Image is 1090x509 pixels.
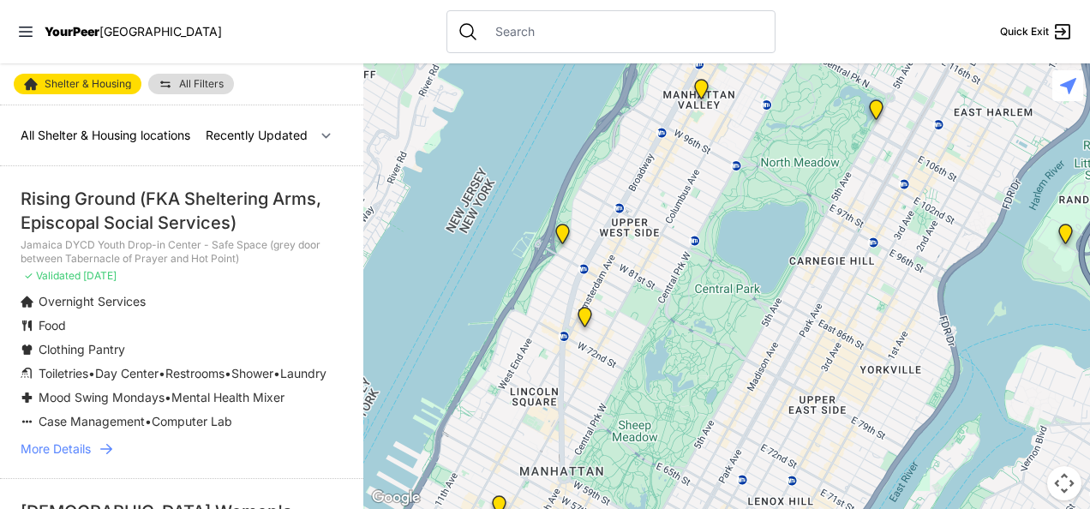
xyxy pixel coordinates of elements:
[165,390,171,404] span: •
[39,294,146,308] span: Overnight Services
[39,414,145,428] span: Case Management
[171,390,284,404] span: Mental Health Mixer
[165,366,225,380] span: Restrooms
[39,366,88,380] span: Toiletries
[368,487,424,509] a: Open this area in Google Maps (opens a new window)
[1000,25,1049,39] span: Quick Exit
[280,366,326,380] span: Laundry
[21,440,343,458] a: More Details
[99,24,222,39] span: [GEOGRAPHIC_DATA]
[21,440,91,458] span: More Details
[39,342,125,356] span: Clothing Pantry
[39,390,165,404] span: Mood Swing Mondays
[231,366,273,380] span: Shower
[159,366,165,380] span: •
[145,414,152,428] span: •
[225,366,231,380] span: •
[179,79,224,89] span: All Filters
[39,318,66,332] span: Food
[574,307,596,334] div: Hamilton Senior Center
[14,74,141,94] a: Shelter & Housing
[21,187,343,235] div: Rising Ground (FKA Sheltering Arms, Episcopal Social Services)
[691,79,712,106] div: Trinity Lutheran Church
[83,269,117,282] span: [DATE]
[552,224,573,251] div: Administrative Office, No Walk-Ins
[95,366,159,380] span: Day Center
[152,414,232,428] span: Computer Lab
[88,366,95,380] span: •
[45,27,222,37] a: YourPeer[GEOGRAPHIC_DATA]
[45,24,99,39] span: YourPeer
[148,74,234,94] a: All Filters
[24,269,81,282] span: ✓ Validated
[21,238,343,266] p: Jamaica DYCD Youth Drop-in Center - Safe Space (grey door between Tabernacle of Prayer and Hot Po...
[45,79,131,89] span: Shelter & Housing
[1000,21,1073,42] a: Quick Exit
[273,366,280,380] span: •
[1047,466,1081,500] button: Map camera controls
[368,487,424,509] img: Google
[21,128,190,142] span: All Shelter & Housing locations
[1055,224,1076,251] div: Keener Men's Shelter
[485,23,764,40] input: Search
